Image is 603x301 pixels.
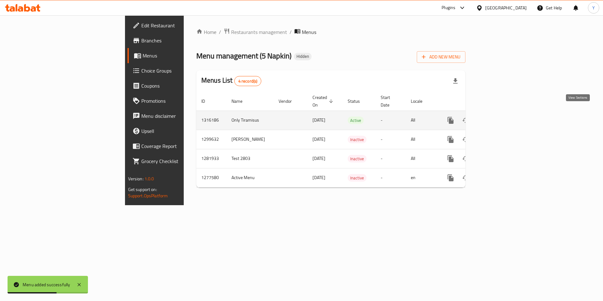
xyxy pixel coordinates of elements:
button: more [443,113,458,128]
span: Inactive [348,155,367,162]
span: Choice Groups [141,67,221,74]
span: Name [231,97,251,105]
button: Add New Menu [417,51,465,63]
a: Upsell [128,123,226,139]
a: Menu disclaimer [128,108,226,123]
span: Coverage Report [141,142,221,150]
span: [DATE] [312,154,325,162]
span: Upsell [141,127,221,135]
td: All [406,130,438,149]
div: Plugins [442,4,455,12]
div: [GEOGRAPHIC_DATA] [485,4,527,11]
td: Test 2803 [226,149,274,168]
span: 1.0.0 [144,175,154,183]
h2: Menus List [201,76,261,86]
a: Coupons [128,78,226,93]
a: Edit Restaurant [128,18,226,33]
a: Promotions [128,93,226,108]
span: Coupons [141,82,221,90]
div: Total records count [234,76,262,86]
button: more [443,151,458,166]
span: Menus [302,28,316,36]
span: Created On [312,94,335,109]
span: Menu disclaimer [141,112,221,120]
a: Grocery Checklist [128,154,226,169]
a: Coverage Report [128,139,226,154]
td: - [376,130,406,149]
td: All [406,111,438,130]
button: Change Status [458,113,473,128]
td: Only Tiramisus [226,111,274,130]
span: [DATE] [312,173,325,182]
a: Restaurants management [224,28,287,36]
div: Menu added successfully [23,281,70,288]
td: All [406,149,438,168]
td: en [406,168,438,187]
a: Choice Groups [128,63,226,78]
span: Vendor [279,97,300,105]
td: - [376,111,406,130]
span: Branches [141,37,221,44]
div: Hidden [294,53,312,60]
td: - [376,149,406,168]
span: Locale [411,97,431,105]
span: Active [348,117,364,124]
span: Start Date [381,94,398,109]
nav: breadcrumb [196,28,465,36]
span: Add New Menu [422,53,460,61]
span: Y [592,4,595,11]
button: Change Status [458,132,473,147]
td: - [376,168,406,187]
button: Change Status [458,151,473,166]
span: Inactive [348,136,367,143]
span: 4 record(s) [235,78,261,84]
span: Menu management ( 5 Napkin ) [196,49,291,63]
a: Support.OpsPlatform [128,192,168,200]
span: Promotions [141,97,221,105]
span: Version: [128,175,144,183]
span: [DATE] [312,135,325,143]
span: Status [348,97,368,105]
button: more [443,170,458,185]
li: / [290,28,292,36]
span: Get support on: [128,185,157,194]
a: Branches [128,33,226,48]
span: Inactive [348,174,367,182]
th: Actions [438,92,508,111]
span: Grocery Checklist [141,157,221,165]
span: ID [201,97,213,105]
span: Menus [143,52,221,59]
span: Hidden [294,54,312,59]
table: enhanced table [196,92,508,188]
td: [PERSON_NAME] [226,130,274,149]
span: Edit Restaurant [141,22,221,29]
span: [DATE] [312,116,325,124]
button: Change Status [458,170,473,185]
button: more [443,132,458,147]
span: Restaurants management [231,28,287,36]
a: Menus [128,48,226,63]
div: Export file [448,74,463,89]
td: Active Menu [226,168,274,187]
